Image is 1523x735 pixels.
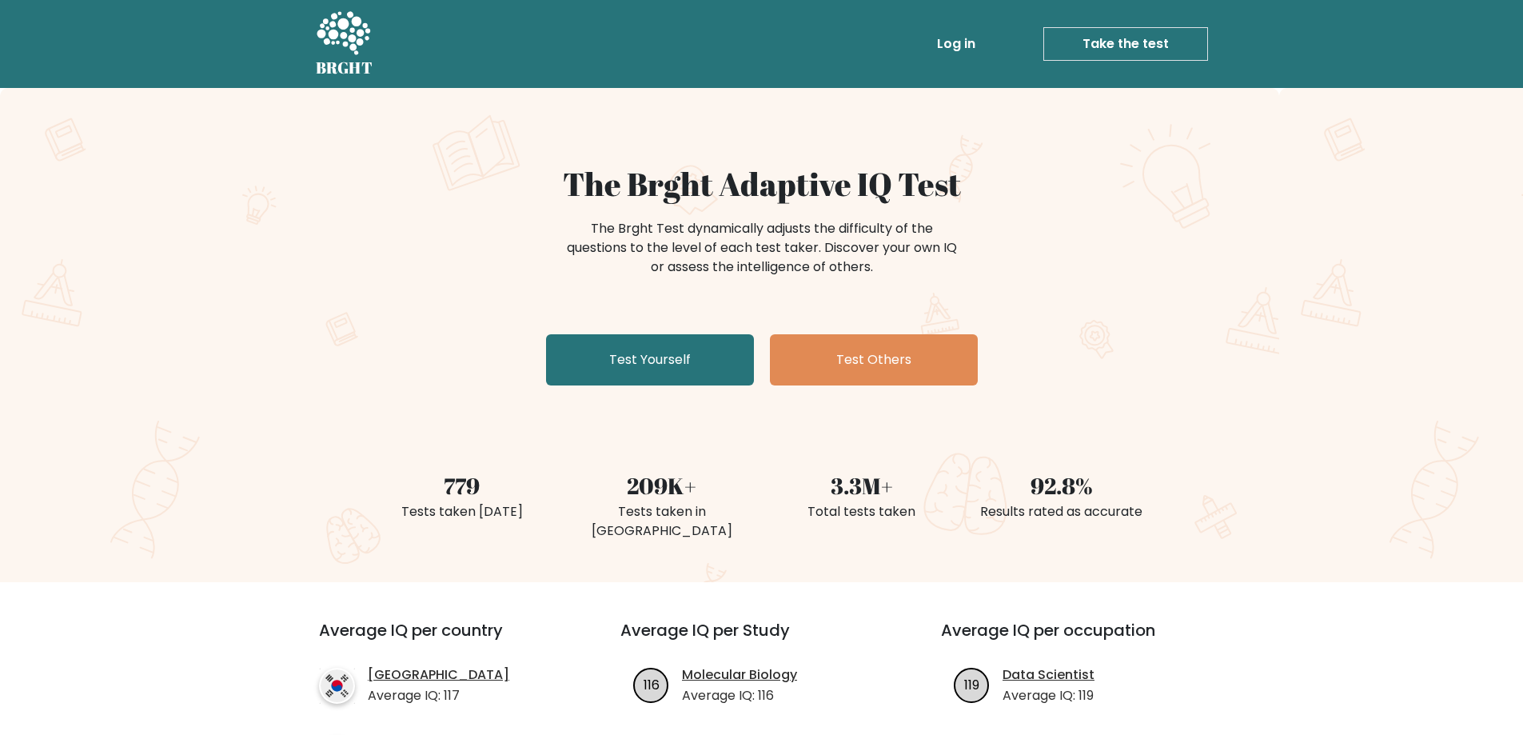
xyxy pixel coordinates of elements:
[941,621,1223,659] h3: Average IQ per occupation
[319,668,355,704] img: country
[572,502,752,541] div: Tests taken in [GEOGRAPHIC_DATA]
[316,58,373,78] h5: BRGHT
[1003,665,1094,685] a: Data Scientist
[546,334,754,385] a: Test Yourself
[1043,27,1208,61] a: Take the test
[964,675,979,693] text: 119
[1003,686,1094,705] p: Average IQ: 119
[682,665,797,685] a: Molecular Biology
[770,334,978,385] a: Test Others
[931,28,982,60] a: Log in
[316,6,373,82] a: BRGHT
[372,502,552,521] div: Tests taken [DATE]
[372,165,1152,203] h1: The Brght Adaptive IQ Test
[971,502,1152,521] div: Results rated as accurate
[572,469,752,502] div: 209K+
[771,502,952,521] div: Total tests taken
[368,665,509,685] a: [GEOGRAPHIC_DATA]
[620,621,903,659] h3: Average IQ per Study
[971,469,1152,502] div: 92.8%
[562,219,962,277] div: The Brght Test dynamically adjusts the difficulty of the questions to the level of each test take...
[319,621,563,659] h3: Average IQ per country
[368,686,509,705] p: Average IQ: 117
[644,675,660,693] text: 116
[372,469,552,502] div: 779
[682,686,797,705] p: Average IQ: 116
[771,469,952,502] div: 3.3M+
